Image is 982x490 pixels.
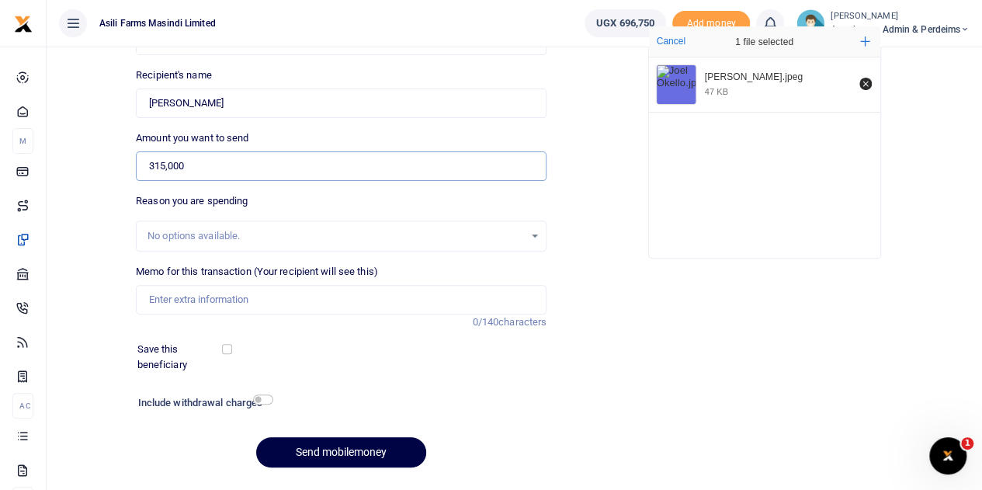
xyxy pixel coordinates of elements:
[705,86,728,97] div: 47 KB
[796,9,824,37] img: profile-user
[831,23,970,36] span: Amatheon - Admin & Perdeims
[596,16,654,31] span: UGX 696,750
[136,151,547,181] input: UGX
[136,130,248,146] label: Amount you want to send
[147,228,524,244] div: No options available.
[648,26,881,259] div: File Uploader
[854,30,876,53] button: Add more files
[578,9,672,37] li: Wallet ballance
[857,75,874,92] button: Remove file
[12,128,33,154] li: M
[136,89,547,118] input: Loading name...
[699,26,831,57] div: 1 file selected
[137,342,225,372] label: Save this beneficiary
[136,264,378,280] label: Memo for this transaction (Your recipient will see this)
[672,16,750,28] a: Add money
[136,285,547,315] input: Enter extra information
[796,9,970,37] a: profile-user [PERSON_NAME] Amatheon - Admin & Perdeims
[136,68,212,83] label: Recipient's name
[473,316,499,328] span: 0/140
[136,193,248,209] label: Reason you are spending
[498,316,547,328] span: characters
[672,11,750,36] li: Toup your wallet
[585,9,666,37] a: UGX 696,750
[705,71,851,84] div: Joel Okello.jpeg
[672,11,750,36] span: Add money
[961,437,973,450] span: 1
[14,15,33,33] img: logo-small
[12,393,33,419] li: Ac
[657,65,696,104] img: Joel Okello.jpeg
[93,16,222,30] span: Asili Farms Masindi Limited
[14,17,33,29] a: logo-small logo-large logo-large
[929,437,966,474] iframe: Intercom live chat
[831,10,970,23] small: [PERSON_NAME]
[652,31,690,51] button: Cancel
[138,397,266,409] h6: Include withdrawal charges
[256,437,426,467] button: Send mobilemoney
